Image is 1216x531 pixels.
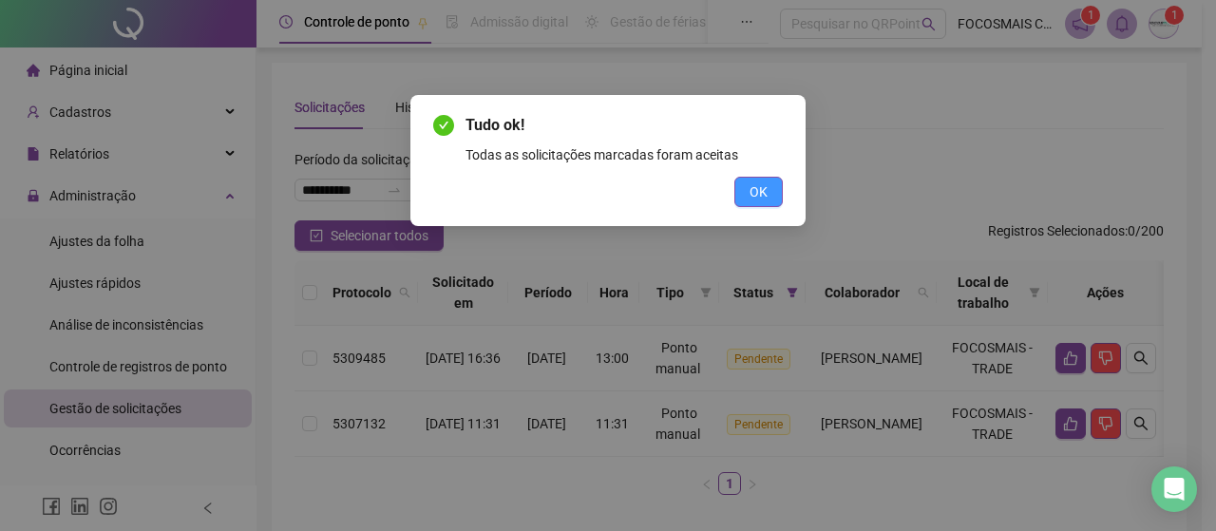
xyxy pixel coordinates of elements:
span: Tudo ok! [465,114,783,137]
div: Open Intercom Messenger [1151,466,1197,512]
span: check-circle [433,115,454,136]
span: OK [750,181,768,202]
div: Todas as solicitações marcadas foram aceitas [465,144,783,165]
button: OK [734,177,783,207]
